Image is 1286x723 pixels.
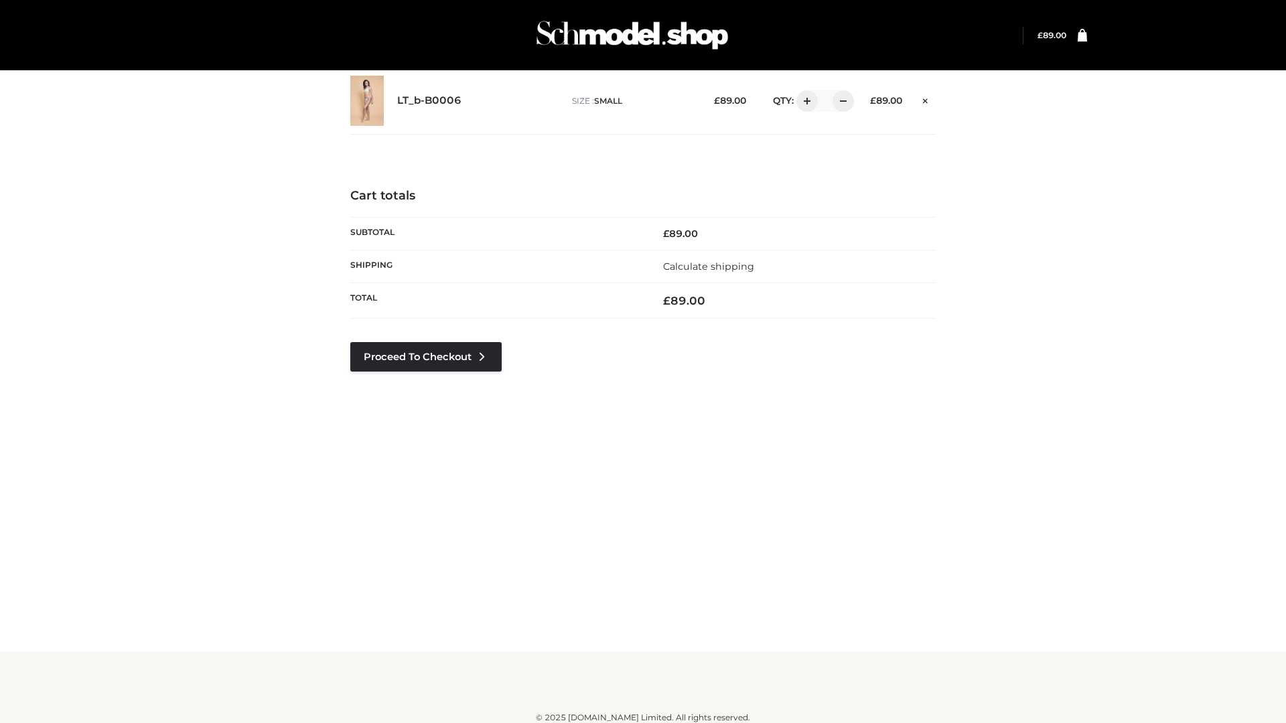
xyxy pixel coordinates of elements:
h4: Cart totals [350,189,936,204]
span: £ [663,228,669,240]
a: LT_b-B0006 [397,94,461,107]
th: Total [350,283,643,319]
a: Proceed to Checkout [350,342,502,372]
span: £ [714,95,720,106]
img: Schmodel Admin 964 [532,9,733,62]
div: QTY: [760,90,849,112]
bdi: 89.00 [663,294,705,307]
th: Shipping [350,250,643,283]
bdi: 89.00 [663,228,698,240]
a: Remove this item [916,90,936,108]
span: £ [1038,30,1043,40]
a: Calculate shipping [663,260,754,272]
a: £89.00 [1038,30,1066,40]
span: SMALL [594,96,622,106]
span: £ [663,294,670,307]
span: £ [870,95,876,106]
p: size : [572,95,693,107]
th: Subtotal [350,217,643,250]
bdi: 89.00 [1038,30,1066,40]
bdi: 89.00 [714,95,746,106]
bdi: 89.00 [870,95,902,106]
